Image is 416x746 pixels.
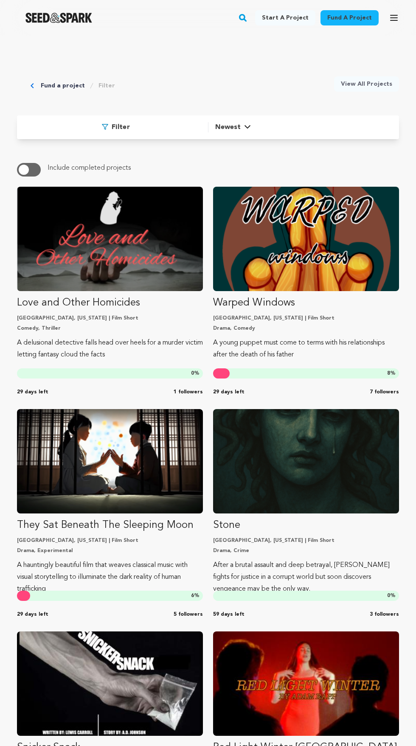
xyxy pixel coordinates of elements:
a: Fund Stone [213,409,399,595]
span: 59 days left [213,611,245,618]
span: Newest [215,122,241,132]
p: A delusional detective falls head over heels for a murder victim letting fantasy cloud the facts [17,337,203,361]
a: Fund a project [320,10,379,25]
span: % [191,370,200,377]
p: Comedy, Thriller [17,325,203,332]
p: Love and Other Homicides [17,296,203,310]
p: They Sat Beneath The Sleeping Moon [17,519,203,532]
p: After a brutal assault and deep betrayal, [PERSON_NAME] fights for justice in a corrupt world but... [213,559,399,595]
a: Fund Love and Other Homicides [17,187,203,361]
p: Stone [213,519,399,532]
div: Breadcrumb [31,76,115,95]
img: Seed&Spark Logo Dark Mode [25,13,92,23]
img: Seed&Spark Funnel Icon [102,124,108,130]
span: Include completed projects [48,165,131,171]
span: 6 [191,593,194,598]
span: 29 days left [213,389,245,395]
p: A young puppet must come to terms with his relationships after the death of his father [213,337,399,361]
span: Filter [112,122,130,132]
a: Filter [98,81,115,90]
span: % [387,592,396,599]
p: [GEOGRAPHIC_DATA], [US_STATE] | Film Short [17,537,203,544]
a: Fund They Sat Beneath The Sleeping Moon [17,409,203,595]
span: 7 followers [370,389,399,395]
p: [GEOGRAPHIC_DATA], [US_STATE] | Film Short [213,537,399,544]
span: % [191,592,200,599]
span: 0 [387,593,390,598]
a: Fund Warped Windows [213,187,399,361]
span: 29 days left [17,611,48,618]
span: 8 [387,371,390,376]
p: Drama, Comedy [213,325,399,332]
p: Warped Windows [213,296,399,310]
p: Drama, Experimental [17,547,203,554]
p: [GEOGRAPHIC_DATA], [US_STATE] | Film Short [213,315,399,322]
span: 29 days left [17,389,48,395]
a: Fund a project [41,81,85,90]
span: 3 followers [370,611,399,618]
p: [GEOGRAPHIC_DATA], [US_STATE] | Film Short [17,315,203,322]
span: 1 followers [174,389,203,395]
span: 5 followers [174,611,203,618]
p: Drama, Crime [213,547,399,554]
a: View All Projects [334,76,399,92]
span: 0 [191,371,194,376]
a: Seed&Spark Homepage [25,13,92,23]
p: A hauntingly beautiful film that weaves classical music with visual storytelling to illuminate th... [17,559,203,595]
a: Start a project [255,10,315,25]
span: % [387,370,396,377]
